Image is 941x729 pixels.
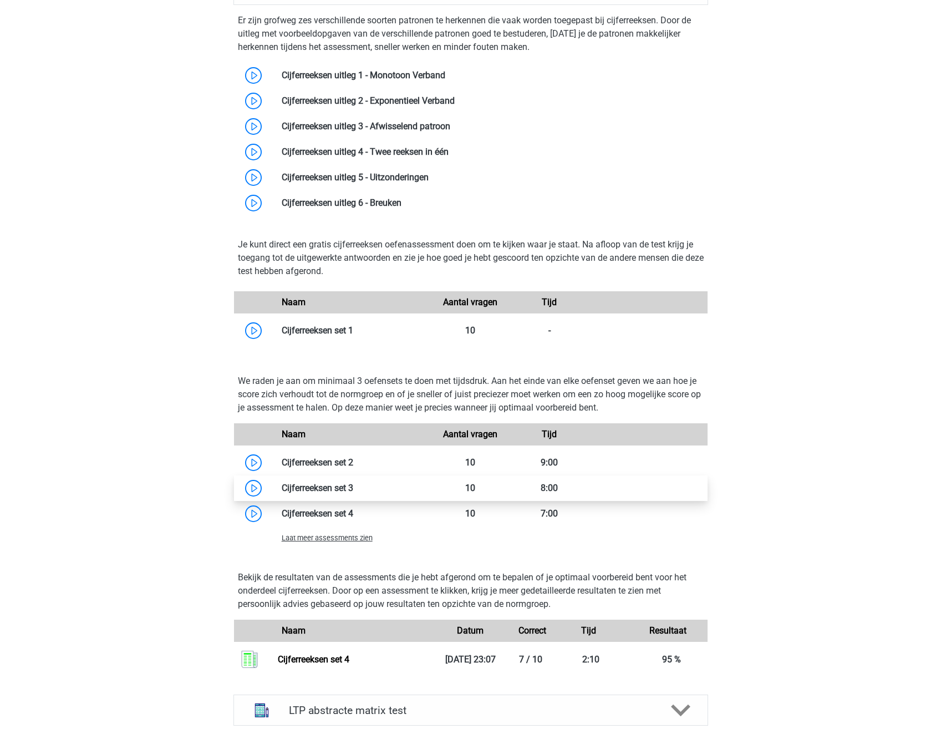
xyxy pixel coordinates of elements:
[431,624,510,637] div: Datum
[510,624,550,637] div: Correct
[273,428,431,441] div: Naam
[273,507,431,520] div: Cijferreeksen set 4
[628,624,707,637] div: Resultaat
[510,296,589,309] div: Tijd
[238,571,704,611] p: Bekijk de resultaten van de assessments die je hebt afgerond om te bepalen of je optimaal voorber...
[273,196,708,210] div: Cijferreeksen uitleg 6 - Breuken
[247,696,276,725] img: abstracte matrices
[431,296,510,309] div: Aantal vragen
[273,120,708,133] div: Cijferreeksen uitleg 3 - Afwisselend patroon
[273,69,708,82] div: Cijferreeksen uitleg 1 - Monotoon Verband
[273,482,431,495] div: Cijferreeksen set 3
[278,654,349,665] a: Cijferreeksen set 4
[550,624,628,637] div: Tijd
[282,534,373,542] span: Laat meer assessments zien
[273,624,431,637] div: Naam
[289,704,652,717] h4: LTP abstracte matrix test
[229,695,713,726] a: abstracte matrices LTP abstracte matrix test
[510,428,589,441] div: Tijd
[273,171,708,184] div: Cijferreeksen uitleg 5 - Uitzonderingen
[431,428,510,441] div: Aantal vragen
[273,456,431,469] div: Cijferreeksen set 2
[273,324,431,337] div: Cijferreeksen set 1
[238,14,704,54] p: Er zijn grofweg zes verschillende soorten patronen te herkennen die vaak worden toegepast bij cij...
[273,94,708,108] div: Cijferreeksen uitleg 2 - Exponentieel Verband
[273,296,431,309] div: Naam
[238,238,704,278] p: Je kunt direct een gratis cijferreeksen oefenassessment doen om te kijken waar je staat. Na afloo...
[273,145,708,159] div: Cijferreeksen uitleg 4 - Twee reeksen in één
[238,374,704,414] p: We raden je aan om minimaal 3 oefensets te doen met tijdsdruk. Aan het einde van elke oefenset ge...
